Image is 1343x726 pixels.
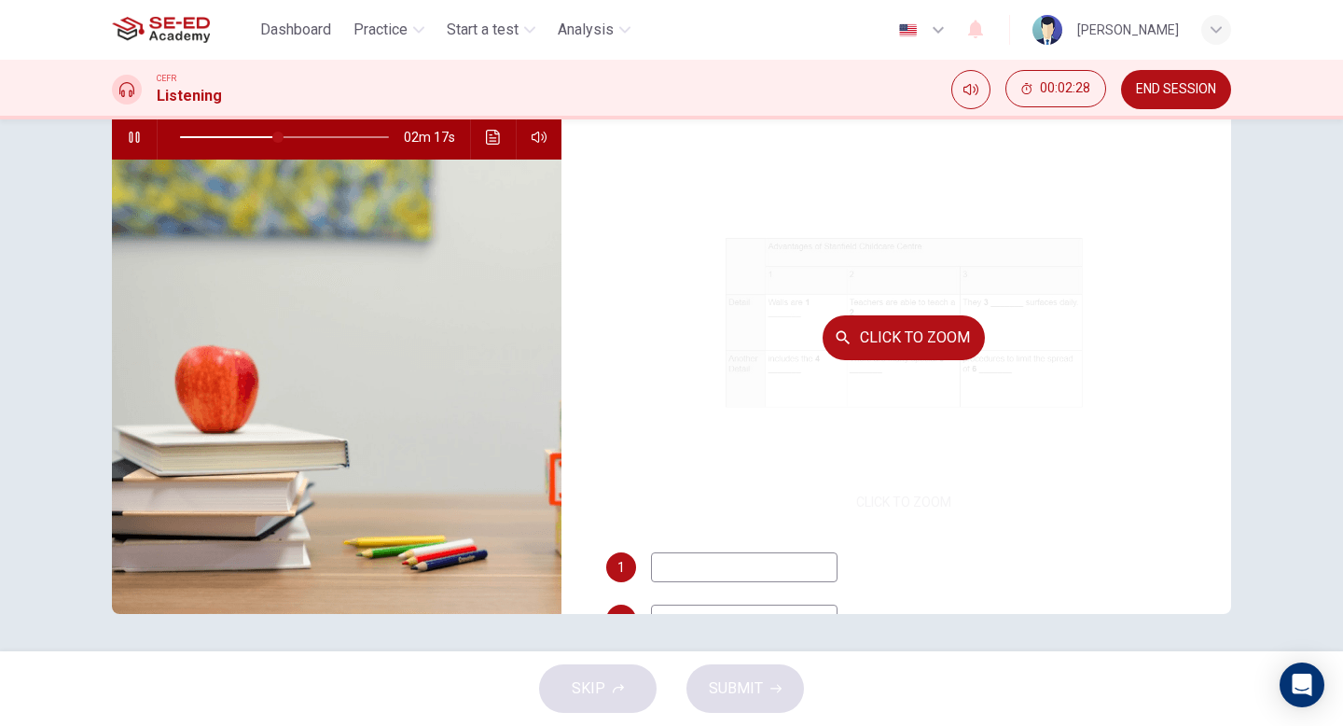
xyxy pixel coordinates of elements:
span: CEFR [157,72,176,85]
img: Childcare Center [112,160,561,614]
span: 2 [617,613,625,626]
div: Open Intercom Messenger [1280,663,1324,707]
button: Analysis [550,13,638,47]
span: Dashboard [260,19,331,41]
button: END SESSION [1121,70,1231,109]
span: 00:02:28 [1040,81,1090,96]
button: Click to Zoom [823,315,985,360]
span: Start a test [447,19,519,41]
a: SE-ED Academy logo [112,11,253,49]
span: 02m 17s [404,115,470,160]
button: Practice [346,13,432,47]
span: Practice [353,19,408,41]
img: en [896,23,920,37]
button: Start a test [439,13,543,47]
div: [PERSON_NAME] [1077,19,1179,41]
h1: Listening [157,85,222,107]
div: Mute [951,70,990,109]
img: SE-ED Academy logo [112,11,210,49]
span: Analysis [558,19,614,41]
img: Profile picture [1032,15,1062,45]
span: END SESSION [1136,82,1216,97]
span: 1 [617,561,625,574]
button: 00:02:28 [1005,70,1106,107]
div: Hide [1005,70,1106,109]
button: Click to see the audio transcription [478,115,508,160]
button: Dashboard [253,13,339,47]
